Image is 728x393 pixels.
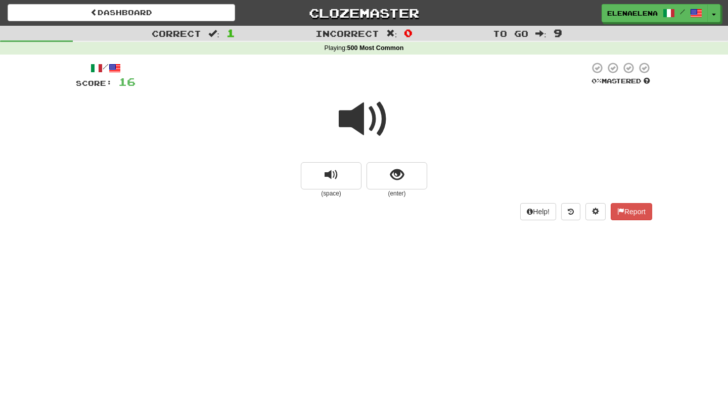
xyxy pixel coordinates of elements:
span: Score: [76,79,112,87]
div: Mastered [589,77,652,86]
span: : [535,29,547,38]
span: 0 [404,27,413,39]
a: Dashboard [8,4,235,21]
span: Correct [152,28,201,38]
button: Round history (alt+y) [561,203,580,220]
a: Clozemaster [250,4,478,22]
span: 1 [226,27,235,39]
span: 16 [118,75,135,88]
span: ElenaElena [607,9,658,18]
button: show sentence [367,162,427,189]
span: To go [493,28,528,38]
span: Incorrect [315,28,379,38]
span: 9 [554,27,562,39]
span: : [208,29,219,38]
button: replay audio [301,162,361,189]
a: ElenaElena / [602,4,708,22]
span: 0 % [591,77,602,85]
button: Help! [520,203,556,220]
span: : [386,29,397,38]
div: / [76,62,135,74]
span: / [680,8,685,15]
strong: 500 Most Common [347,44,403,52]
button: Report [611,203,652,220]
small: (space) [301,189,361,198]
small: (enter) [367,189,427,198]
